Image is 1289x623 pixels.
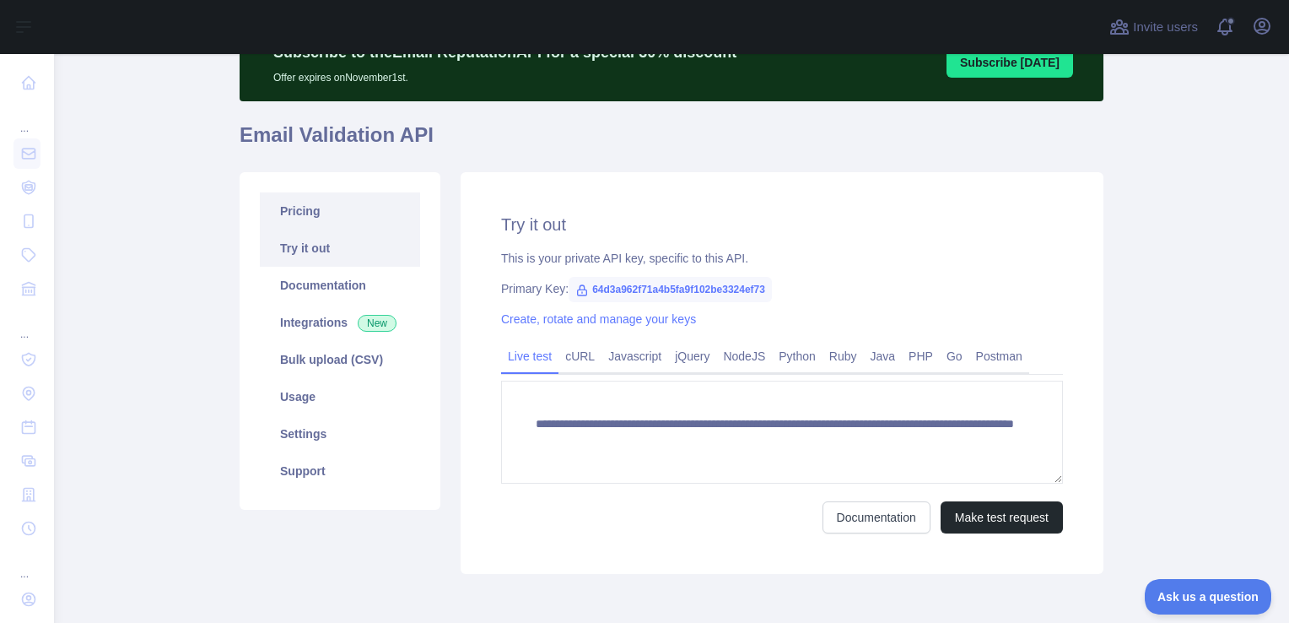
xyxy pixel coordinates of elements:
a: Ruby [822,343,864,370]
a: Documentation [260,267,420,304]
iframe: Toggle Customer Support [1145,579,1272,615]
a: jQuery [668,343,716,370]
a: Python [772,343,822,370]
h1: Email Validation API [240,122,1103,162]
button: Make test request [941,501,1063,534]
div: Primary Key: [501,280,1063,297]
a: Pricing [260,192,420,230]
button: Subscribe [DATE] [947,47,1073,78]
div: ... [13,307,40,341]
h2: Try it out [501,213,1063,236]
span: 64d3a962f71a4b5fa9f102be3324ef73 [569,277,772,302]
button: Invite users [1106,14,1201,41]
a: Postman [969,343,1029,370]
div: ... [13,101,40,135]
div: ... [13,547,40,581]
div: This is your private API key, specific to this API. [501,250,1063,267]
a: Live test [501,343,558,370]
a: Settings [260,415,420,452]
a: cURL [558,343,601,370]
p: Offer expires on November 1st. [273,64,736,84]
a: Try it out [260,230,420,267]
a: NodeJS [716,343,772,370]
a: Bulk upload (CSV) [260,341,420,378]
a: Javascript [601,343,668,370]
span: New [358,315,396,332]
a: Java [864,343,903,370]
a: Documentation [822,501,930,534]
span: Invite users [1133,18,1198,37]
a: PHP [902,343,940,370]
a: Create, rotate and manage your keys [501,312,696,326]
a: Go [940,343,969,370]
a: Support [260,452,420,490]
a: Integrations New [260,304,420,341]
a: Usage [260,378,420,415]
